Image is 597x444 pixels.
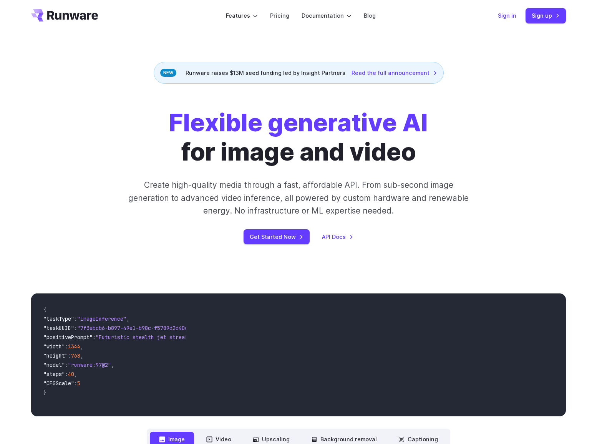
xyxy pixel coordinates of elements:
[71,352,80,359] span: 768
[43,352,68,359] span: "height"
[352,68,437,77] a: Read the full announcement
[43,361,65,368] span: "model"
[93,334,96,341] span: :
[43,389,46,396] span: }
[80,343,83,350] span: ,
[43,380,74,387] span: "CFGScale"
[43,306,46,313] span: {
[80,352,83,359] span: ,
[364,11,376,20] a: Blog
[43,371,65,378] span: "steps"
[96,334,375,341] span: "Futuristic stealth jet streaking through a neon-lit cityscape with glowing purple exhaust"
[302,11,352,20] label: Documentation
[74,315,77,322] span: :
[31,9,98,22] a: Go to /
[169,108,428,166] h1: for image and video
[65,343,68,350] span: :
[74,371,77,378] span: ,
[68,352,71,359] span: :
[43,315,74,322] span: "taskType"
[111,361,114,368] span: ,
[322,232,353,241] a: API Docs
[77,325,194,331] span: "7f3ebcb6-b897-49e1-b98c-f5789d2d40d7"
[68,361,111,368] span: "runware:97@2"
[74,380,77,387] span: :
[68,371,74,378] span: 40
[77,380,80,387] span: 5
[43,325,74,331] span: "taskUUID"
[65,361,68,368] span: :
[270,11,289,20] a: Pricing
[244,229,310,244] a: Get Started Now
[65,371,68,378] span: :
[126,315,129,322] span: ,
[498,11,516,20] a: Sign in
[77,315,126,322] span: "imageInference"
[526,8,566,23] a: Sign up
[226,11,258,20] label: Features
[169,108,428,137] strong: Flexible generative AI
[74,325,77,331] span: :
[43,334,93,341] span: "positivePrompt"
[43,343,65,350] span: "width"
[128,179,470,217] p: Create high-quality media through a fast, affordable API. From sub-second image generation to adv...
[68,343,80,350] span: 1344
[154,62,444,84] div: Runware raises $13M seed funding led by Insight Partners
